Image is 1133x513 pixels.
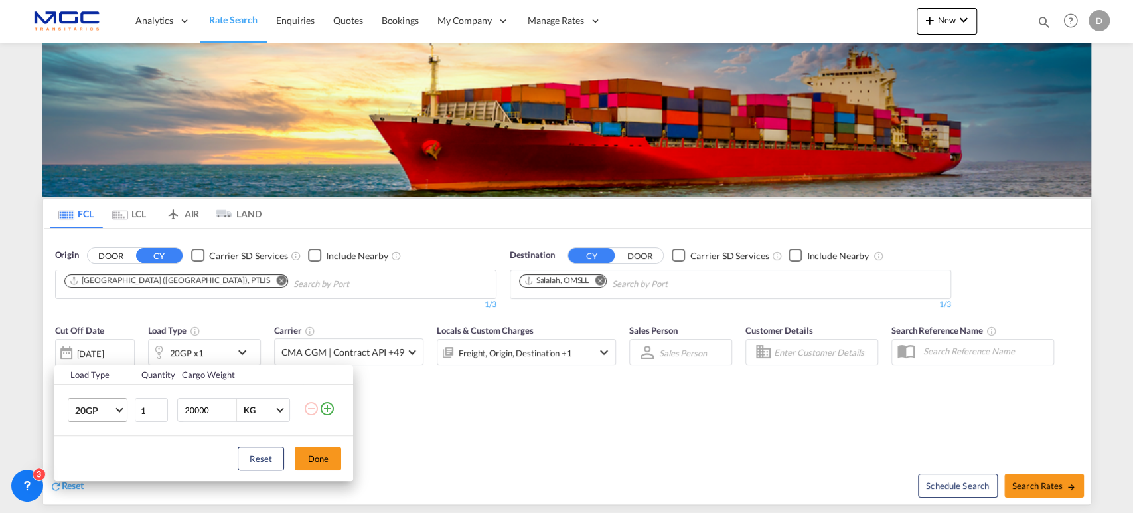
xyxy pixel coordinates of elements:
[182,369,295,381] div: Cargo Weight
[135,398,168,422] input: Qty
[75,404,113,417] span: 20GP
[183,399,236,421] input: Enter Weight
[238,447,284,470] button: Reset
[68,398,127,422] md-select: Choose: 20GP
[244,405,256,415] div: KG
[303,401,319,417] md-icon: icon-minus-circle-outline
[54,365,133,385] th: Load Type
[319,401,335,417] md-icon: icon-plus-circle-outline
[295,447,341,470] button: Done
[133,365,175,385] th: Quantity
